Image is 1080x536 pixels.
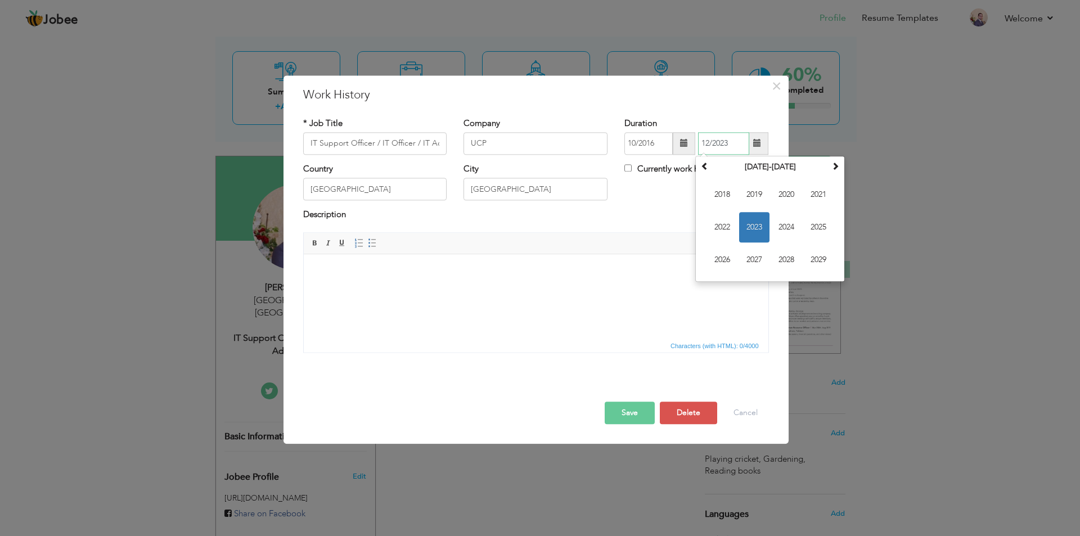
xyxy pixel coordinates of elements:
[712,159,829,175] th: Select Decade
[668,341,761,351] span: Characters (with HTML): 0/4000
[624,163,710,175] label: Currently work here
[803,212,834,242] span: 2025
[624,118,657,129] label: Duration
[831,162,839,170] span: Next Decade
[701,162,709,170] span: Previous Decade
[707,212,737,242] span: 2022
[739,179,769,210] span: 2019
[739,212,769,242] span: 2023
[707,179,737,210] span: 2018
[739,245,769,275] span: 2027
[624,132,673,155] input: From
[707,245,737,275] span: 2026
[304,254,768,339] iframe: Rich Text Editor, workEditor
[624,164,632,172] input: Currently work here
[322,237,335,249] a: Italic
[366,237,379,249] a: Insert/Remove Bulleted List
[336,237,348,249] a: Underline
[303,118,343,129] label: * Job Title
[660,402,717,424] button: Delete
[303,87,769,103] h3: Work History
[772,76,781,96] span: ×
[463,118,500,129] label: Company
[698,132,749,155] input: Present
[771,212,802,242] span: 2024
[722,402,769,424] button: Cancel
[303,163,333,175] label: Country
[303,209,346,221] label: Description
[768,77,786,95] button: Close
[771,179,802,210] span: 2020
[309,237,321,249] a: Bold
[668,341,762,351] div: Statistics
[803,245,834,275] span: 2029
[771,245,802,275] span: 2028
[353,237,365,249] a: Insert/Remove Numbered List
[605,402,655,424] button: Save
[463,163,479,175] label: City
[803,179,834,210] span: 2021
